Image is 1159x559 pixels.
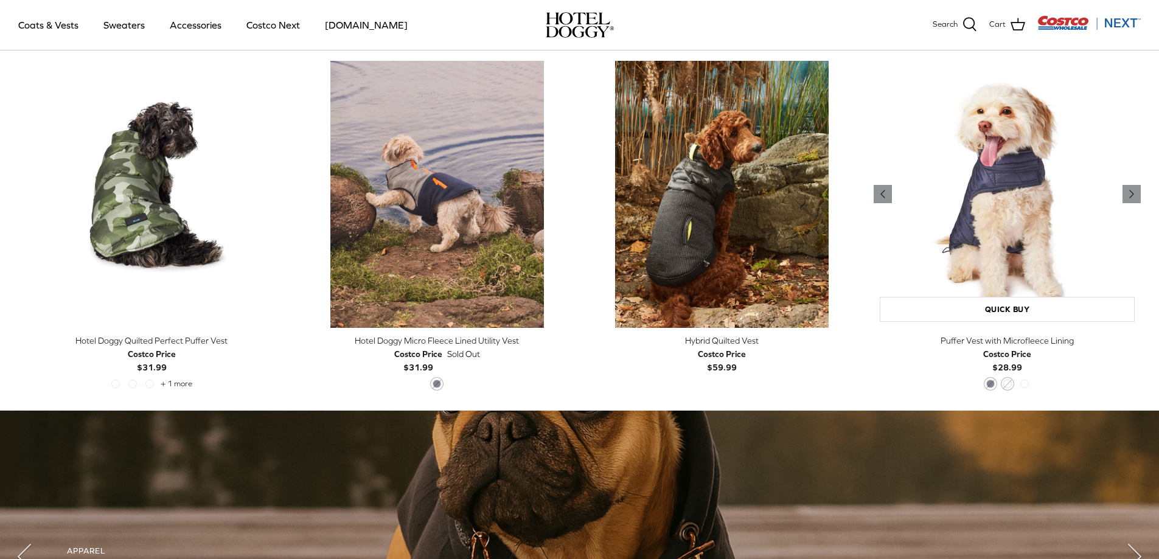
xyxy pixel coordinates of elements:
[874,334,1141,347] div: Puffer Vest with Microfleece Lining
[159,4,232,46] a: Accessories
[698,347,746,372] b: $59.99
[394,347,442,372] b: $31.99
[18,334,285,375] a: Hotel Doggy Quilted Perfect Puffer Vest Costco Price$31.99
[1037,23,1141,32] a: Visit Costco Next
[304,334,571,375] a: Hotel Doggy Micro Fleece Lined Utility Vest Costco Price$31.99 Sold Out
[128,347,176,361] div: Costco Price
[983,347,1031,361] div: Costco Price
[874,61,1141,328] a: Puffer Vest with Microfleece Lining
[128,347,176,372] b: $31.99
[67,546,1092,557] div: APPAREL
[989,18,1006,31] span: Cart
[7,4,89,46] a: Coats & Vests
[546,12,614,38] img: hoteldoggycom
[933,17,977,33] a: Search
[394,347,442,361] div: Costco Price
[880,297,1135,322] a: Quick buy
[589,334,856,375] a: Hybrid Quilted Vest Costco Price$59.99
[589,334,856,347] div: Hybrid Quilted Vest
[304,61,571,328] a: Hotel Doggy Micro Fleece Lined Utility Vest
[92,4,156,46] a: Sweaters
[546,12,614,38] a: hoteldoggy.com hoteldoggycom
[698,347,746,361] div: Costco Price
[1122,185,1141,203] a: Previous
[314,4,419,46] a: [DOMAIN_NAME]
[161,380,192,388] span: + 1 more
[235,4,311,46] a: Costco Next
[933,18,958,31] span: Search
[1037,15,1141,30] img: Costco Next
[447,347,480,361] span: Sold Out
[589,61,856,328] a: Hybrid Quilted Vest
[874,185,892,203] a: Previous
[18,61,285,328] a: Hotel Doggy Quilted Perfect Puffer Vest
[18,334,285,347] div: Hotel Doggy Quilted Perfect Puffer Vest
[983,347,1031,372] b: $28.99
[874,334,1141,375] a: Puffer Vest with Microfleece Lining Costco Price$28.99
[989,17,1025,33] a: Cart
[304,334,571,347] div: Hotel Doggy Micro Fleece Lined Utility Vest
